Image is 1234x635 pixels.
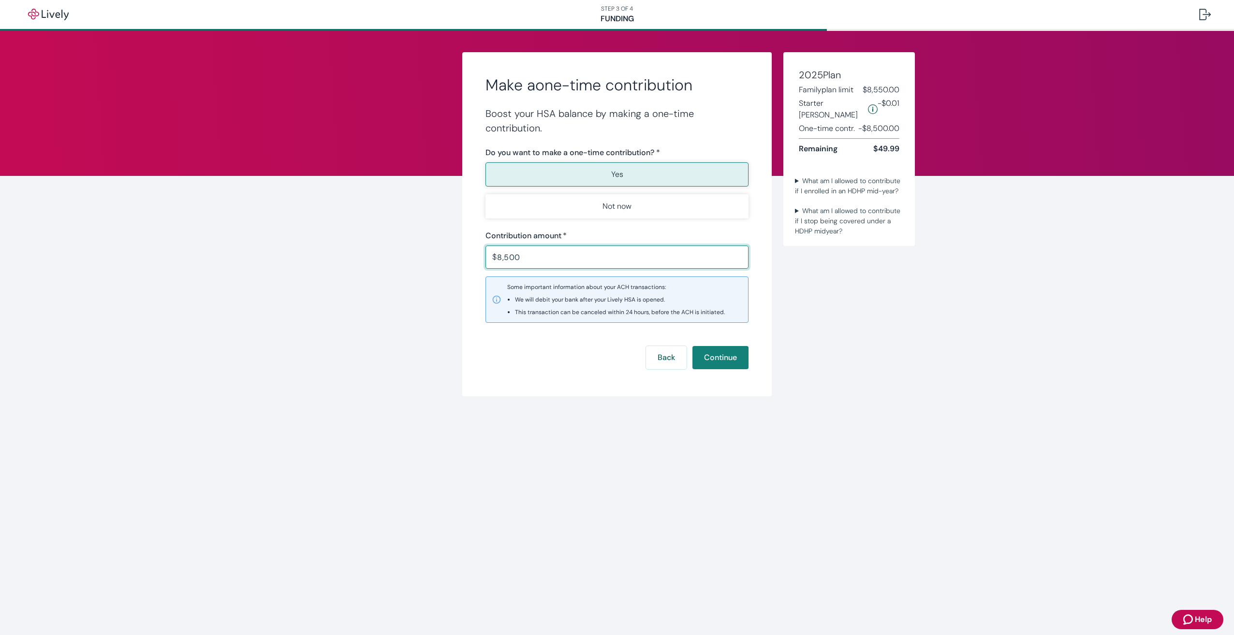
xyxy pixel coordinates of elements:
img: Lively [21,9,75,20]
span: $8,550.00 [863,84,899,96]
h4: 2025 Plan [799,68,899,82]
p: $ [492,251,497,263]
label: Contribution amount [485,230,567,242]
p: Not now [602,201,632,212]
button: Continue [692,346,749,369]
button: Back [646,346,687,369]
span: Help [1195,614,1212,625]
input: $0.00 [497,247,749,267]
p: Yes [611,169,623,180]
button: Lively will contribute $0.01 to establish your account [868,98,878,121]
button: Log out [1191,3,1219,26]
summary: What am I allowed to contribute if I enrolled in an HDHP mid-year? [791,174,907,198]
span: Starter [PERSON_NAME] [799,98,864,121]
button: Yes [485,162,749,187]
span: Some important information about your ACH transactions: [507,283,725,317]
h4: Boost your HSA balance by making a one-time contribution. [485,106,749,135]
summary: What am I allowed to contribute if I stop being covered under a HDHP midyear? [791,204,907,238]
span: -$0.01 [878,98,899,121]
button: Zendesk support iconHelp [1172,610,1223,629]
span: One-time contr. [799,123,855,134]
button: Not now [485,194,749,218]
span: $49.99 [873,143,899,155]
span: Family plan limit [799,84,853,96]
h2: Make a one-time contribution [485,75,749,95]
span: Remaining [799,143,837,155]
span: - $8,500.00 [858,123,899,134]
li: This transaction can be canceled within 24 hours, before the ACH is initiated. [515,308,725,317]
svg: Starter penny details [868,104,878,114]
li: We will debit your bank after your Lively HSA is opened. [515,295,725,304]
label: Do you want to make a one-time contribution? * [485,147,660,159]
svg: Zendesk support icon [1183,614,1195,625]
